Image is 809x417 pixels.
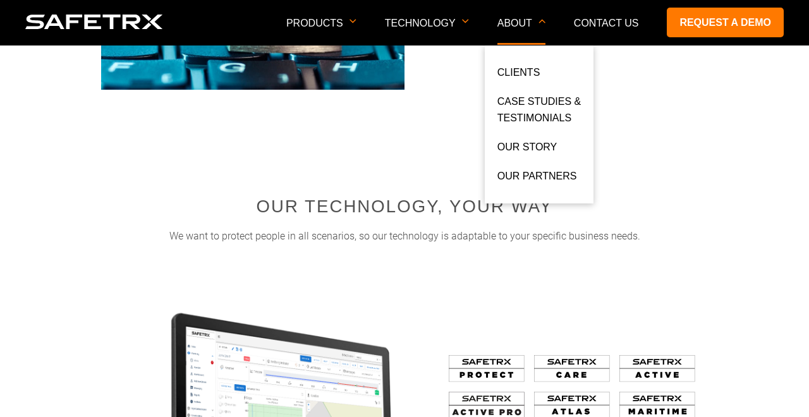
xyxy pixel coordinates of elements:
h2: Our Technology, Your Way [196,194,613,219]
p: About [497,18,545,45]
img: SafeTrx Active Logo [619,355,695,382]
a: Our Story [497,139,557,162]
input: Discover More [3,150,11,159]
iframe: Chat Widget [746,356,809,417]
a: Contact Us [574,18,639,28]
img: arrow icon [538,19,545,23]
a: Our Partners [497,168,577,191]
p: Products [286,18,356,45]
span: Discover More [15,151,68,160]
img: SafeTrx Care Logo [534,355,610,382]
img: logo SafeTrx [25,15,163,29]
p: Technology [385,18,469,45]
span: Request a Demo [15,134,76,143]
a: Clients [497,64,540,87]
input: I agree to allow 8 West Consulting to store and process my personal data.* [3,269,11,277]
a: Case Studies &Testimonials [497,94,581,133]
img: SafeTrx Protect Logo [449,355,525,382]
img: arrow icon [462,19,469,23]
input: Request a Demo [3,133,11,142]
a: Request a demo [667,8,784,37]
img: arrow icon [350,19,356,23]
p: We want to protect people in all scenarios, so our technology is adaptable to your specific busin... [109,229,700,244]
p: I agree to allow 8 West Consulting to store and process my personal data. [16,267,284,277]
